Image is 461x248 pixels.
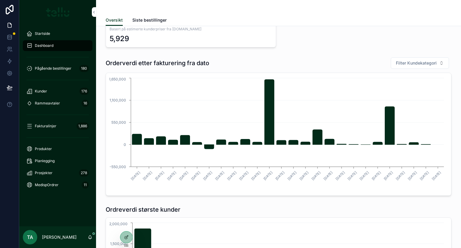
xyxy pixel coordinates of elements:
[110,241,128,246] tspan: 1,500,000
[110,165,126,169] tspan: -550,000
[35,171,53,175] span: Prosjekter
[110,77,447,192] div: chart
[311,170,321,181] text: [DATE]
[395,170,406,181] text: [DATE]
[35,124,56,129] span: Fakturalinjer
[23,121,92,132] a: Fakturalinjer1,886
[251,170,261,181] text: [DATE]
[46,7,70,17] img: App logo
[23,28,92,39] a: Startside
[82,100,89,107] div: 16
[226,170,237,181] text: [DATE]
[80,88,89,95] div: 176
[35,89,47,94] span: Kunder
[263,170,273,181] text: [DATE]
[166,170,177,181] text: [DATE]
[154,170,165,181] text: [DATE]
[79,169,89,177] div: 278
[23,156,92,166] a: Planlegging
[110,98,126,102] tspan: 1,100,000
[287,170,297,181] text: [DATE]
[239,170,249,181] text: [DATE]
[431,170,442,181] text: [DATE]
[23,98,92,109] a: Rammeavtaler16
[391,57,449,69] button: Select Button
[23,180,92,190] a: MedispOrdrer11
[371,170,382,181] text: [DATE]
[77,122,89,130] div: 1,886
[23,40,92,51] a: Dashboard
[106,205,180,214] h1: Ordreverdi største kunder
[35,101,60,106] span: Rammeavtaler
[124,142,126,147] tspan: 0
[35,66,71,71] span: Pågående bestillinger
[335,170,345,181] text: [DATE]
[178,170,189,181] text: [DATE]
[110,34,129,44] div: 5,929
[35,31,50,36] span: Startside
[110,27,272,32] span: Basert på estimerte kunderpriser fra [DOMAIN_NAME]
[347,170,358,181] text: [DATE]
[19,24,96,198] div: scrollable content
[23,86,92,97] a: Kunder176
[106,59,209,67] h1: Orderverdi etter fakturering fra dato
[23,144,92,154] a: Produkter
[407,170,418,181] text: [DATE]
[142,170,153,181] text: [DATE]
[202,170,213,181] text: [DATE]
[106,15,123,26] a: Oversikt
[190,170,201,181] text: [DATE]
[23,63,92,74] a: Pågående bestillinger180
[23,168,92,178] a: Prosjekter278
[419,170,430,181] text: [DATE]
[383,170,394,181] text: [DATE]
[111,120,126,125] tspan: 550,000
[132,17,167,23] span: Siste bestillinger
[214,170,225,181] text: [DATE]
[130,170,141,181] text: [DATE]
[35,159,55,163] span: Planlegging
[359,170,370,181] text: [DATE]
[109,222,128,226] tspan: 2,000,000
[275,170,285,181] text: [DATE]
[35,183,59,187] span: MedispOrdrer
[42,234,77,240] p: [PERSON_NAME]
[82,181,89,189] div: 11
[35,43,53,48] span: Dashboard
[109,77,126,81] tspan: 1,650,000
[106,17,123,23] span: Oversikt
[79,65,89,72] div: 180
[323,170,333,181] text: [DATE]
[299,170,309,181] text: [DATE]
[35,147,52,151] span: Produkter
[396,60,437,66] span: Filter Kundekategori
[132,15,167,27] a: Siste bestillinger
[27,234,33,241] span: TA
